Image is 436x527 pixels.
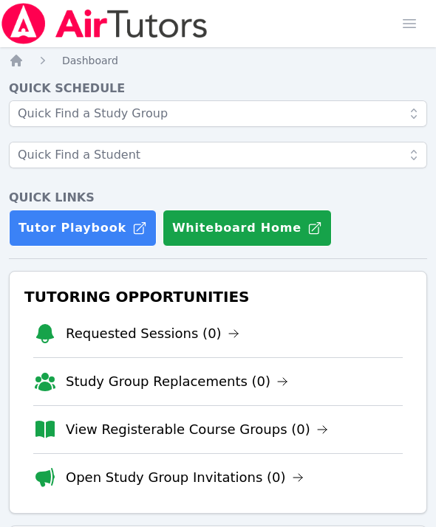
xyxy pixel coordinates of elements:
input: Quick Find a Study Group [9,100,427,127]
a: Tutor Playbook [9,210,157,247]
span: Dashboard [62,55,118,66]
h3: Tutoring Opportunities [21,283,415,310]
a: Requested Sessions (0) [66,323,239,344]
button: Whiteboard Home [163,210,332,247]
a: View Registerable Course Groups (0) [66,419,328,440]
a: Study Group Replacements (0) [66,371,288,392]
a: Dashboard [62,53,118,68]
input: Quick Find a Student [9,142,427,168]
nav: Breadcrumb [9,53,427,68]
a: Open Study Group Invitations (0) [66,467,304,488]
h4: Quick Links [9,189,427,207]
h4: Quick Schedule [9,80,427,97]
